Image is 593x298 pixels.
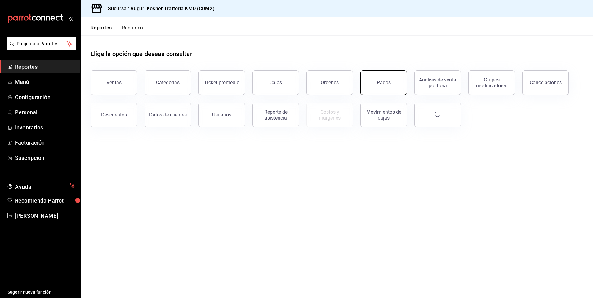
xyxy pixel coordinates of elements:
[15,196,75,205] span: Recomienda Parrot
[15,138,75,147] span: Facturación
[101,112,127,118] div: Descuentos
[156,80,180,85] div: Categorías
[198,70,245,95] button: Ticket promedio
[7,289,75,296] span: Sugerir nueva función
[270,79,282,86] div: Cajas
[212,112,231,118] div: Usuarios
[256,109,295,121] div: Reporte de asistencia
[15,93,75,101] span: Configuración
[364,109,403,121] div: Movimientos de cajas
[103,5,215,12] h3: Sucursal: Auguri Kosher Trattoria KMD (CDMX)
[91,70,137,95] button: Ventas
[15,78,75,86] span: Menú
[522,70,569,95] button: Cancelaciones
[414,70,461,95] button: Análisis de venta por hora
[15,212,75,220] span: [PERSON_NAME]
[149,112,187,118] div: Datos de clientes
[377,80,391,85] div: Pagos
[106,80,122,85] div: Ventas
[145,70,191,95] button: Categorías
[204,80,239,85] div: Ticket promedio
[91,25,143,35] div: navigation tabs
[68,16,73,21] button: open_drawer_menu
[145,103,191,127] button: Datos de clientes
[15,123,75,132] span: Inventarios
[530,80,562,85] div: Cancelaciones
[91,49,192,59] h1: Elige la opción que deseas consultar
[321,80,339,85] div: Órdenes
[306,103,353,127] button: Contrata inventarios para ver este reporte
[122,25,143,35] button: Resumen
[306,70,353,95] button: Órdenes
[472,77,511,89] div: Grupos modificadores
[7,37,76,50] button: Pregunta a Parrot AI
[418,77,457,89] div: Análisis de venta por hora
[15,63,75,71] span: Reportes
[4,45,76,51] a: Pregunta a Parrot AI
[360,70,407,95] button: Pagos
[91,103,137,127] button: Descuentos
[198,103,245,127] button: Usuarios
[15,154,75,162] span: Suscripción
[252,70,299,95] a: Cajas
[310,109,349,121] div: Costos y márgenes
[15,182,67,190] span: Ayuda
[468,70,515,95] button: Grupos modificadores
[91,25,112,35] button: Reportes
[252,103,299,127] button: Reporte de asistencia
[17,41,67,47] span: Pregunta a Parrot AI
[360,103,407,127] button: Movimientos de cajas
[15,108,75,116] span: Personal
